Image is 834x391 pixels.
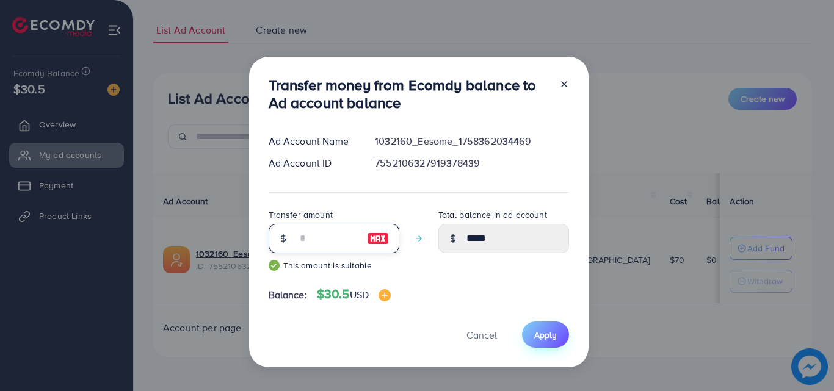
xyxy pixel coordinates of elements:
[269,209,333,221] label: Transfer amount
[367,231,389,246] img: image
[379,289,391,301] img: image
[269,76,549,112] h3: Transfer money from Ecomdy balance to Ad account balance
[365,156,578,170] div: 7552106327919378439
[259,156,366,170] div: Ad Account ID
[451,321,512,348] button: Cancel
[365,134,578,148] div: 1032160_Eesome_1758362034469
[350,288,369,301] span: USD
[269,260,280,271] img: guide
[269,288,307,302] span: Balance:
[317,287,391,302] h4: $30.5
[534,329,557,341] span: Apply
[466,328,497,342] span: Cancel
[259,134,366,148] div: Ad Account Name
[522,321,569,348] button: Apply
[269,259,399,271] small: This amount is suitable
[438,209,547,221] label: Total balance in ad account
